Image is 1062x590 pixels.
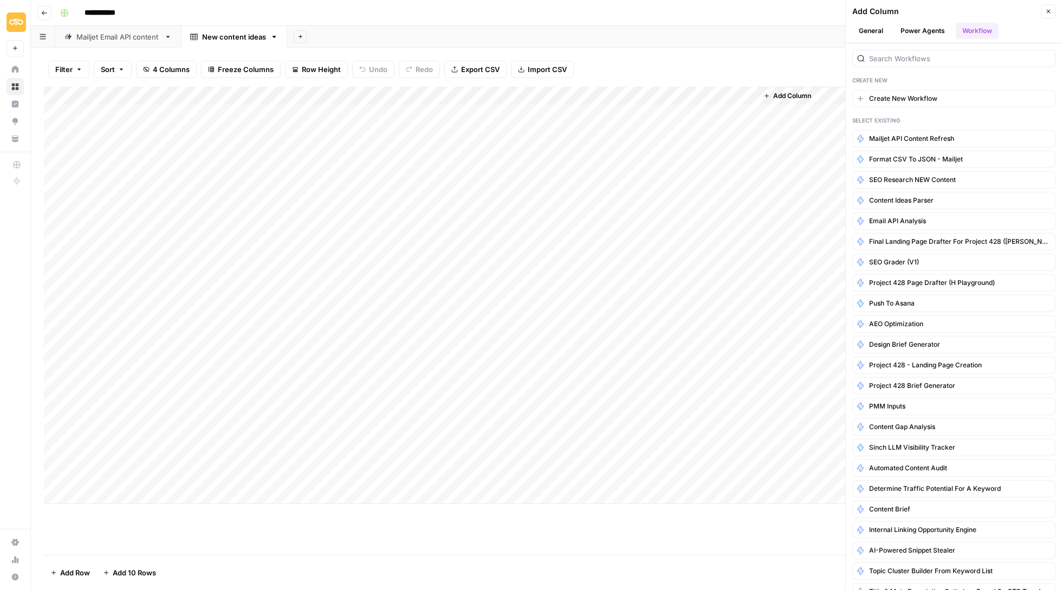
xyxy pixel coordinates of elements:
[869,443,955,452] span: Sinch LLM visibility tracker
[136,61,197,78] button: 4 Columns
[869,340,940,349] span: Design brief generator
[852,480,1055,497] button: Determine traffic potential for a keyword
[444,61,507,78] button: Export CSV
[55,26,181,48] a: Mailjet Email API content
[869,134,954,144] span: Mailjet API content refresh
[852,90,1055,107] button: Create New Workflow
[44,564,96,581] button: Add Row
[202,31,266,42] div: New content ideas
[852,254,1055,271] button: SEO Grader (v1)
[94,61,132,78] button: Sort
[852,439,1055,456] button: Sinch LLM visibility tracker
[894,23,951,39] button: Power Agents
[852,295,1055,312] button: Push to Asana
[869,257,919,267] span: SEO Grader (v1)
[852,418,1055,436] button: Content Gap Analysis
[869,53,1051,64] input: Search Workflows
[511,61,574,78] button: Import CSV
[852,23,890,39] button: General
[7,534,24,551] a: Settings
[369,64,387,75] span: Undo
[7,130,24,147] a: Your Data
[96,564,163,581] button: Add 10 Rows
[76,31,160,42] div: Mailjet Email API content
[869,525,976,535] span: Internal Linking Opportunity Engine
[153,64,190,75] span: 4 Columns
[852,542,1055,559] button: AI-Powered Snippet Stealer
[852,315,1055,333] button: AEO optimization
[852,459,1055,477] button: Automated Content Audit
[869,278,995,288] span: Project 428 page drafter (H playground)
[759,89,815,103] button: Add Column
[7,568,24,586] button: Help + Support
[461,64,500,75] span: Export CSV
[852,398,1055,415] button: PMM inputs
[869,546,955,555] span: AI-Powered Snippet Stealer
[869,154,963,164] span: Format CSV to JSON - Mailjet
[101,64,115,75] span: Sort
[869,381,955,391] span: Project 428 Brief Generator
[7,113,24,130] a: Opportunities
[399,61,440,78] button: Redo
[869,566,993,576] span: Topic Cluster Builder from Keyword List
[55,64,73,75] span: Filter
[852,192,1055,209] button: Content ideas parser
[852,171,1055,189] button: SEO Research NEW content
[869,401,905,411] span: PMM inputs
[852,130,1055,147] button: Mailjet API content refresh
[852,274,1055,291] button: Project 428 page drafter (H playground)
[48,61,89,78] button: Filter
[7,551,24,568] a: Usage
[869,299,915,308] span: Push to Asana
[181,26,287,48] a: New content ideas
[869,175,956,185] span: SEO Research NEW content
[416,64,433,75] span: Redo
[956,23,999,39] button: Workflow
[852,501,1055,518] button: Content Brief
[869,463,947,473] span: Automated Content Audit
[7,9,24,36] button: Workspace: Sinch
[285,61,348,78] button: Row Height
[113,567,156,578] span: Add 10 Rows
[869,504,910,514] span: Content Brief
[852,212,1055,230] button: Email API analysis
[852,521,1055,539] button: Internal Linking Opportunity Engine
[869,196,934,205] span: Content ideas parser
[7,61,24,78] a: Home
[869,216,926,226] span: Email API analysis
[528,64,567,75] span: Import CSV
[201,61,281,78] button: Freeze Columns
[869,360,982,370] span: Project 428 - Landing page creation
[852,377,1055,394] button: Project 428 Brief Generator
[852,356,1055,374] button: Project 428 - Landing page creation
[852,233,1055,250] button: Final landing page drafter for Project 428 ([PERSON_NAME])
[7,95,24,113] a: Insights
[869,422,935,432] span: Content Gap Analysis
[852,151,1055,168] button: Format CSV to JSON - Mailjet
[869,319,923,329] span: AEO optimization
[7,78,24,95] a: Browse
[218,64,274,75] span: Freeze Columns
[852,116,1055,125] div: Select Existing
[7,12,26,32] img: Sinch Logo
[302,64,341,75] span: Row Height
[869,94,937,103] span: Create New Workflow
[869,484,1001,494] span: Determine traffic potential for a keyword
[869,237,1052,247] span: Final landing page drafter for Project 428 ([PERSON_NAME])
[852,336,1055,353] button: Design brief generator
[352,61,394,78] button: Undo
[773,91,811,101] span: Add Column
[852,562,1055,580] button: Topic Cluster Builder from Keyword List
[60,567,90,578] span: Add Row
[852,76,1055,85] div: Create New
